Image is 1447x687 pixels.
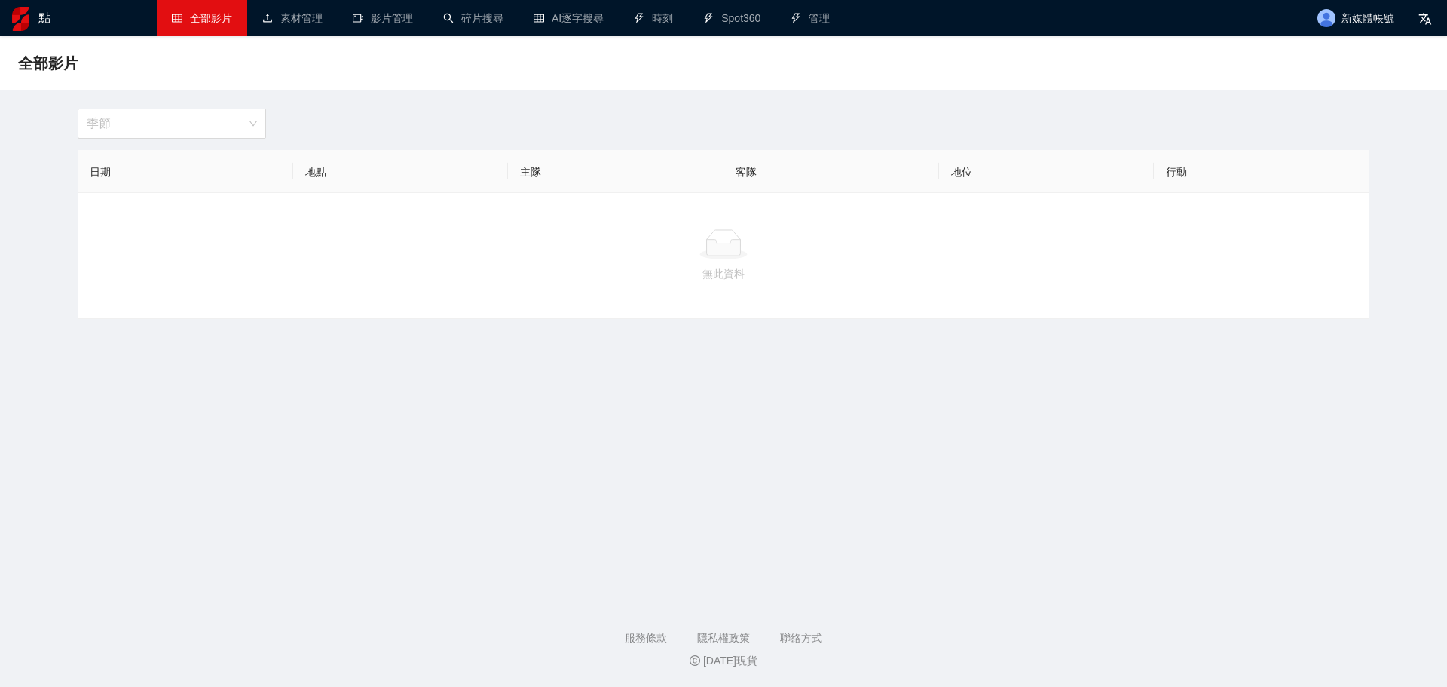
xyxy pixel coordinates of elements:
[443,12,503,24] a: 搜尋碎片搜尋
[12,7,29,31] img: 標識
[18,55,78,72] font: 全部影片
[1341,13,1394,25] font: 新媒體帳號
[791,12,830,24] a: 霹靂管理
[702,268,745,280] font: 無此資料
[736,166,757,178] font: 客隊
[697,632,750,644] a: 隱私權政策
[690,655,700,666] span: 版權
[90,166,111,178] font: 日期
[172,13,182,23] span: 桌子
[262,12,323,24] a: 上傳素材管理
[625,632,667,644] a: 服務條款
[190,12,232,24] font: 全部影片
[353,12,413,24] a: 攝影機影片管理
[520,166,541,178] font: 主隊
[1166,166,1187,178] font: 行動
[703,655,757,667] font: [DATE]現貨
[534,12,604,24] a: 桌子AI逐字搜尋
[634,12,673,24] a: 霹靂時刻
[18,51,78,75] span: 全部影片
[38,11,50,24] font: 點
[305,166,326,178] font: 地點
[951,166,972,178] font: 地位
[703,12,760,24] a: 霹靂Spot360
[1317,9,1335,27] img: 頭像
[780,632,822,644] a: 聯絡方式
